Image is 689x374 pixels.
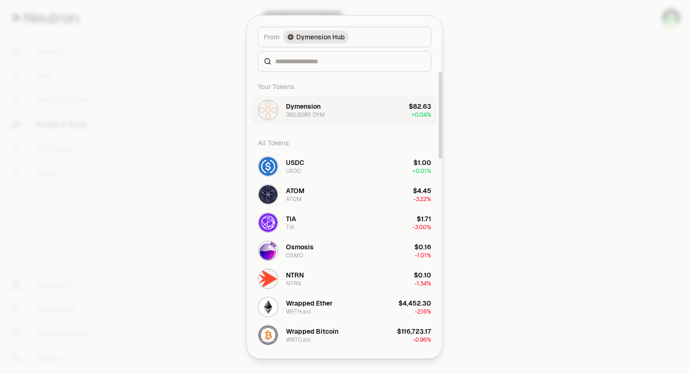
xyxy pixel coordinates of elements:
div: $1.71 [417,214,431,224]
div: ATOM [286,195,302,203]
img: ATOM Logo [259,185,277,204]
div: TIA [286,214,296,224]
div: NTRN [286,270,304,280]
div: $1.00 [413,355,431,364]
span: -3.22% [413,195,431,203]
button: FromDymension Hub LogoDymension Hub [258,27,431,47]
div: NTRN [286,280,301,287]
span: From [264,32,279,42]
button: USDC LogoUSDCUSDC$1.00+0.01% [252,152,437,180]
img: Dymension Hub Logo [288,34,293,40]
span: -1.34% [414,280,431,287]
div: USDt.kava [286,355,319,364]
div: $0.16 [414,242,431,252]
div: $4.45 [413,186,431,195]
div: $0.10 [414,270,431,280]
div: $116,723.17 [397,327,431,336]
img: USDt.kava Logo [259,354,277,373]
div: $4,452.30 [398,299,431,308]
button: OSMO LogoOsmosisOSMO$0.16-1.01% [252,237,437,265]
div: ATOM [286,186,305,195]
span: + 0.01% [412,167,431,175]
button: WBTC.axl LogoWrapped BitcoinWBTC.axl$116,723.17-0.96% [252,321,437,349]
div: All Tokens [252,134,437,152]
div: $1.00 [413,158,431,167]
div: Wrapped Ether [286,299,333,308]
img: TIA Logo [259,213,277,232]
span: Dymension Hub [296,32,345,42]
button: WETH.axl LogoWrapped EtherWETH.axl$4,452.30-2.16% [252,293,437,321]
div: 360.6085 DYM [286,111,325,119]
img: NTRN Logo [259,269,277,288]
button: NTRN LogoNTRNNTRN$0.10-1.34% [252,265,437,293]
div: WETH.axl [286,308,311,315]
span: -1.01% [415,252,431,259]
button: ATOM LogoATOMATOM$4.45-3.22% [252,180,437,209]
div: TIA [286,224,294,231]
img: DYM Logo [259,101,277,120]
div: USDC [286,158,304,167]
div: Wrapped Bitcoin [286,327,338,336]
span: -2.16% [415,308,431,315]
img: WBTC.axl Logo [259,326,277,344]
div: WBTC.axl [286,336,311,344]
img: OSMO Logo [259,241,277,260]
div: USDC [286,167,301,175]
div: Osmosis [286,242,314,252]
span: -0.96% [413,336,431,344]
div: Your Tokens [252,77,437,96]
div: $82.63 [409,102,431,111]
button: DYM LogoDymension360.6085 DYM$82.63+0.04% [252,96,437,124]
img: USDC Logo [259,157,277,176]
div: OSMO [286,252,303,259]
img: WETH.axl Logo [259,298,277,316]
div: Dymension [286,102,321,111]
button: TIA LogoTIATIA$1.71-3.00% [252,209,437,237]
span: -3.00% [412,224,431,231]
span: + 0.04% [412,111,431,119]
